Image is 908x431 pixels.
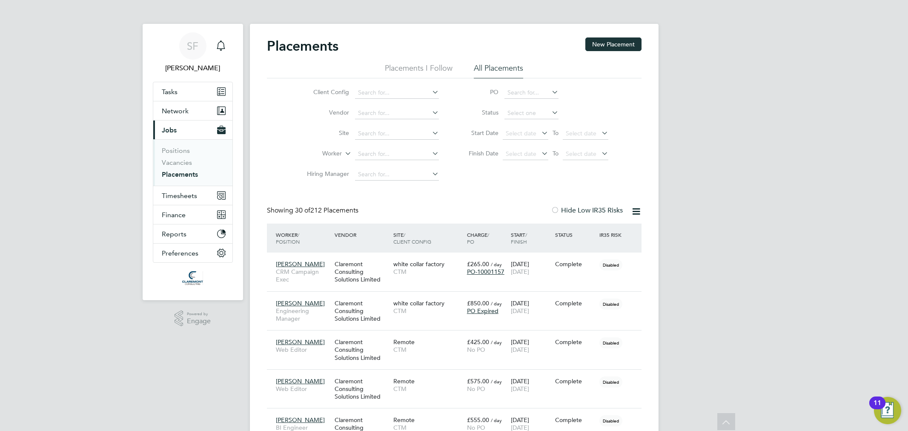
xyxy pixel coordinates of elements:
div: Site [391,227,465,249]
div: Claremont Consulting Solutions Limited [332,373,391,405]
label: PO [460,88,498,96]
input: Search for... [355,107,439,119]
span: / PO [467,231,489,245]
div: Complete [555,416,595,424]
span: Disabled [599,415,622,426]
label: Client Config [300,88,349,96]
span: white collar factory [393,299,444,307]
div: [DATE] [509,295,553,319]
a: [PERSON_NAME]CRM Campaign ExecClaremont Consulting Solutions Limitedwhite collar factoryCTM£265.0... [274,256,642,263]
span: Reports [162,230,186,238]
a: [PERSON_NAME]Web EditorClaremont Consulting Solutions LimitedRemoteCTM£575.00 / dayNo PO[DATE][DA... [274,373,642,380]
div: 11 [874,403,881,414]
label: Worker [293,149,342,158]
span: [DATE] [511,385,529,393]
span: SF [187,40,198,52]
span: / day [491,261,502,267]
span: £425.00 [467,338,489,346]
button: New Placement [585,37,642,51]
button: Timesheets [153,186,232,205]
span: / day [491,339,502,345]
span: CTM [393,268,463,276]
div: Claremont Consulting Solutions Limited [332,334,391,366]
span: white collar factory [393,260,444,268]
span: Network [162,107,189,115]
span: Timesheets [162,192,197,200]
label: Status [460,109,498,116]
span: [DATE] [511,307,529,315]
div: Worker [274,227,332,249]
label: Vendor [300,109,349,116]
a: [PERSON_NAME]BI Engineer Extension ([GEOGRAPHIC_DATA])Claremont Consulting Solutions LimitedRemot... [274,411,642,419]
span: PO Expired [467,307,498,315]
div: Showing [267,206,360,215]
span: CTM [393,346,463,353]
div: IR35 Risk [597,227,627,242]
input: Search for... [355,169,439,181]
span: £850.00 [467,299,489,307]
div: Complete [555,260,595,268]
span: / Client Config [393,231,431,245]
span: Jobs [162,126,177,134]
a: [PERSON_NAME]Web EditorClaremont Consulting Solutions LimitedRemoteCTM£425.00 / dayNo PO[DATE][DA... [274,333,642,341]
span: Select date [506,150,536,158]
a: Powered byEngage [175,310,211,327]
input: Search for... [355,87,439,99]
button: Finance [153,205,232,224]
span: / Position [276,231,300,245]
span: Tasks [162,88,178,96]
span: Sam Fullman [153,63,233,73]
label: Hide Low IR35 Risks [551,206,623,215]
div: Complete [555,377,595,385]
span: [PERSON_NAME] [276,260,325,268]
span: / day [491,378,502,385]
span: No PO [467,385,485,393]
div: Start [509,227,553,249]
span: CTM [393,307,463,315]
span: Web Editor [276,385,330,393]
span: To [550,148,561,159]
span: Disabled [599,299,622,310]
div: Jobs [153,139,232,186]
div: Claremont Consulting Solutions Limited [332,295,391,327]
span: [DATE] [511,346,529,353]
a: Go to home page [153,271,233,285]
a: [PERSON_NAME]Engineering ManagerClaremont Consulting Solutions Limitedwhite collar factoryCTM£850... [274,295,642,302]
span: £555.00 [467,416,489,424]
span: Engage [187,318,211,325]
a: SF[PERSON_NAME] [153,32,233,73]
label: Start Date [460,129,498,137]
span: [DATE] [511,268,529,276]
span: Disabled [599,337,622,348]
span: No PO [467,346,485,353]
span: £265.00 [467,260,489,268]
button: Reports [153,224,232,243]
span: [PERSON_NAME] [276,338,325,346]
a: Placements [162,170,198,178]
div: Complete [555,299,595,307]
span: Disabled [599,376,622,388]
span: Select date [506,129,536,137]
div: Vendor [332,227,391,242]
span: £575.00 [467,377,489,385]
span: Powered by [187,310,211,318]
span: [PERSON_NAME] [276,299,325,307]
span: Remote [393,416,415,424]
li: All Placements [474,63,523,78]
input: Search for... [355,148,439,160]
div: [DATE] [509,373,553,397]
div: [DATE] [509,256,553,280]
span: / Finish [511,231,527,245]
span: Remote [393,377,415,385]
div: Charge [465,227,509,249]
button: Network [153,101,232,120]
div: Claremont Consulting Solutions Limited [332,256,391,288]
input: Search for... [355,128,439,140]
button: Jobs [153,121,232,139]
span: 30 of [295,206,310,215]
span: Preferences [162,249,198,257]
span: To [550,127,561,138]
img: claremontconsulting1-logo-retina.png [182,271,203,285]
div: Complete [555,338,595,346]
span: [PERSON_NAME] [276,377,325,385]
